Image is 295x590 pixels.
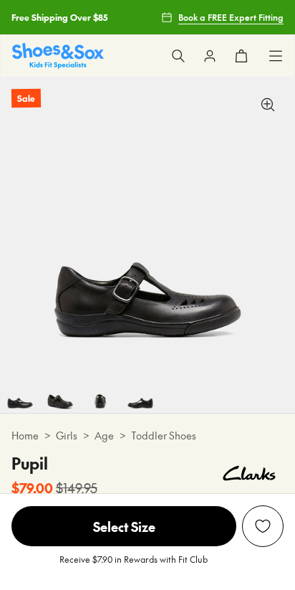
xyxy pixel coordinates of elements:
a: Toddler Shoes [131,428,196,443]
p: Receive $7.90 in Rewards with Fit Club [59,553,208,579]
img: 5-474167_1 [40,373,80,413]
button: Select Size [11,505,236,547]
span: Book a FREE Expert Fitting [178,11,284,24]
div: > > > [11,428,284,443]
button: Add to Wishlist [242,505,284,547]
a: Girls [56,428,77,443]
p: Sale [11,89,41,108]
img: SNS_Logo_Responsive.svg [12,43,104,68]
b: $79.00 [11,478,53,498]
img: Vendor logo [215,452,284,495]
a: Age [95,428,114,443]
s: $149.95 [56,478,97,498]
a: Shoes & Sox [12,43,104,68]
a: Home [11,428,39,443]
img: 10-468954_1 [120,373,160,413]
img: 6-468952_1 [80,373,120,413]
a: Book a FREE Expert Fitting [161,4,284,30]
h4: Pupil [11,452,97,475]
span: Select Size [11,506,236,546]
